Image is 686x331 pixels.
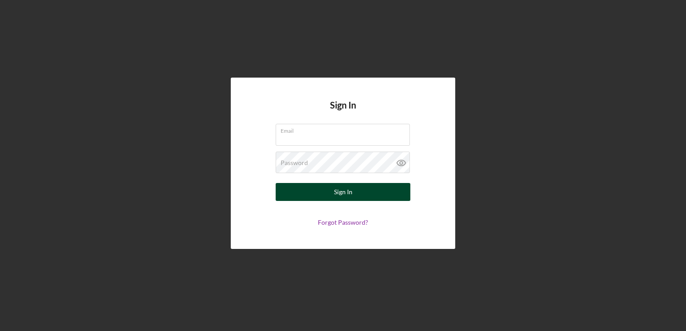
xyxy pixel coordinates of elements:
[330,100,356,124] h4: Sign In
[334,183,352,201] div: Sign In
[276,183,410,201] button: Sign In
[318,218,368,226] a: Forgot Password?
[281,124,410,134] label: Email
[281,159,308,166] label: Password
